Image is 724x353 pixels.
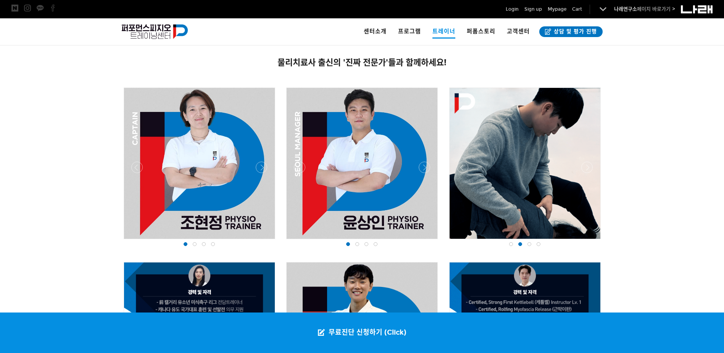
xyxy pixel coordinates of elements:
[548,5,566,13] a: Mypage
[506,5,519,13] a: Login
[310,313,414,353] a: 무료진단 신청하기 (Click)
[364,28,387,35] span: 센터소개
[392,18,427,45] a: 프로그램
[507,28,530,35] span: 고객센터
[614,6,675,12] a: 나래연구소페이지 바로가기 >
[572,5,582,13] a: Cart
[524,5,542,13] a: Sign up
[461,18,501,45] a: 퍼폼스토리
[398,28,421,35] span: 프로그램
[467,28,495,35] span: 퍼폼스토리
[551,28,597,36] span: 상담 및 평가 진행
[614,6,637,12] strong: 나래연구소
[358,18,392,45] a: 센터소개
[277,57,447,68] span: 물리치료사 출신의 '진짜 전문가'들과 함께하세요!
[427,18,461,45] a: 트레이너
[501,18,535,45] a: 고객센터
[539,26,603,37] a: 상담 및 평가 진행
[432,25,455,39] span: 트레이너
